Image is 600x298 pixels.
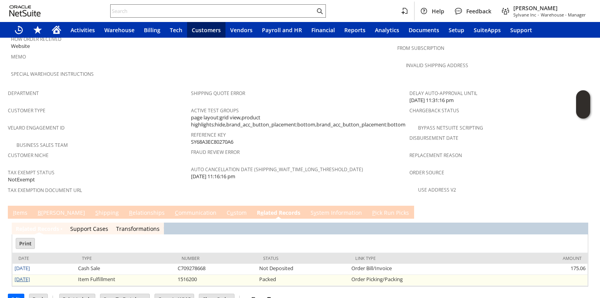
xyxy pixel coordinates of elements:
span: Support [510,26,532,34]
a: Active Test Groups [191,107,239,114]
span: [DATE] 11:16:16 pm [191,173,235,180]
a: Custom [225,209,249,218]
a: Relationships [127,209,167,218]
span: Vendors [230,26,253,34]
a: B[PERSON_NAME] [36,209,87,218]
a: Bypass NetSuite Scripting [418,124,483,131]
a: Auto Cancellation Date (shipping_wait_time_long_threshold_date) [191,166,363,173]
a: Setup [444,22,469,38]
td: Cash Sale [76,264,176,275]
span: SuiteApps [474,26,501,34]
a: Items [11,209,29,218]
a: Department [8,90,39,97]
a: Unrolled view on [578,207,587,217]
a: Special Warehouse Instructions [11,71,94,77]
a: Use Address V2 [418,186,456,193]
span: page layout:grid view,product highlights:hide,brand_acc_button_placement:bottom,brand_acc_button_... [191,114,405,128]
span: Setup [449,26,464,34]
td: 175.06 [483,264,587,275]
div: Status [263,255,344,261]
span: [PERSON_NAME] [513,4,586,12]
span: Sylvane Inc [513,12,536,18]
span: SY68A3EC80270A6 [191,138,233,146]
a: Activities [66,22,100,38]
span: Tech [170,26,182,34]
span: Warehouse - Manager [541,12,586,18]
div: Amount [489,255,582,261]
span: Financial [311,26,335,34]
a: Fraud Review Error [191,149,240,155]
iframe: Click here to launch Oracle Guided Learning Help Panel [576,90,590,119]
a: Related Records [255,209,302,218]
td: 1516200 [176,275,257,286]
a: Delay Auto-Approval Until [409,90,477,97]
a: Tax Exempt Status [8,169,55,176]
span: Customers [192,26,221,34]
svg: Home [52,25,61,35]
span: Activities [71,26,95,34]
td: Packed [257,275,349,286]
a: Home [47,22,66,38]
span: NotExempt [8,176,35,183]
span: Analytics [375,26,399,34]
a: Replacement reason [409,152,462,159]
div: Date [18,255,70,261]
div: Shortcuts [28,22,47,38]
td: C709278668 [176,264,257,275]
a: Vendors [225,22,257,38]
div: Link Type [355,255,477,261]
a: Shipping [93,209,121,218]
a: Support Cases [70,225,108,232]
input: Search [111,6,315,16]
a: How Order Received [11,36,62,42]
a: Reference Key [191,132,226,138]
span: R [129,209,133,216]
td: Order Bill/Invoice [349,264,483,275]
div: Type [82,255,170,261]
span: u [230,209,234,216]
a: Reports [340,22,370,38]
a: Order Source [409,169,444,176]
span: - [538,12,539,18]
a: Chargeback Status [409,107,459,114]
a: Pick Run Picks [370,209,411,218]
a: Transformations [116,225,160,232]
svg: logo [9,5,41,16]
a: Analytics [370,22,404,38]
svg: Shortcuts [33,25,42,35]
a: Memo [11,53,26,60]
span: B [38,209,41,216]
a: Documents [404,22,444,38]
span: Documents [409,26,439,34]
span: e [260,209,264,216]
span: Oracle Guided Learning Widget. To move around, please hold and drag [576,105,590,119]
a: [DATE] [15,276,30,283]
svg: Search [315,6,324,16]
a: Billing [139,22,165,38]
span: [DATE] 11:31:16 pm [409,97,454,104]
a: Invalid Shipping Address [406,62,468,69]
a: Shipping Quote Error [191,90,245,97]
a: SuiteApps [469,22,505,38]
span: Help [432,7,444,15]
span: Feedback [466,7,491,15]
a: Communication [173,209,218,218]
span: Reports [344,26,365,34]
a: [DATE] [15,265,30,272]
a: Customers [187,22,225,38]
span: Warehouse [104,26,135,34]
a: Support [505,22,537,38]
a: Velaro Engagement ID [8,124,65,131]
a: Customer Type [8,107,45,114]
a: Customer Niche [8,152,49,159]
td: Not Deposited [257,264,349,275]
td: Item Fulfillment [76,275,176,286]
span: l [22,225,24,232]
a: Business Sales Team [16,142,68,148]
div: Number [182,255,251,261]
a: From Subscription [397,45,444,51]
svg: Recent Records [14,25,24,35]
a: Related Records [16,225,59,232]
a: Financial [307,22,340,38]
a: Disbursement Date [409,135,458,141]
